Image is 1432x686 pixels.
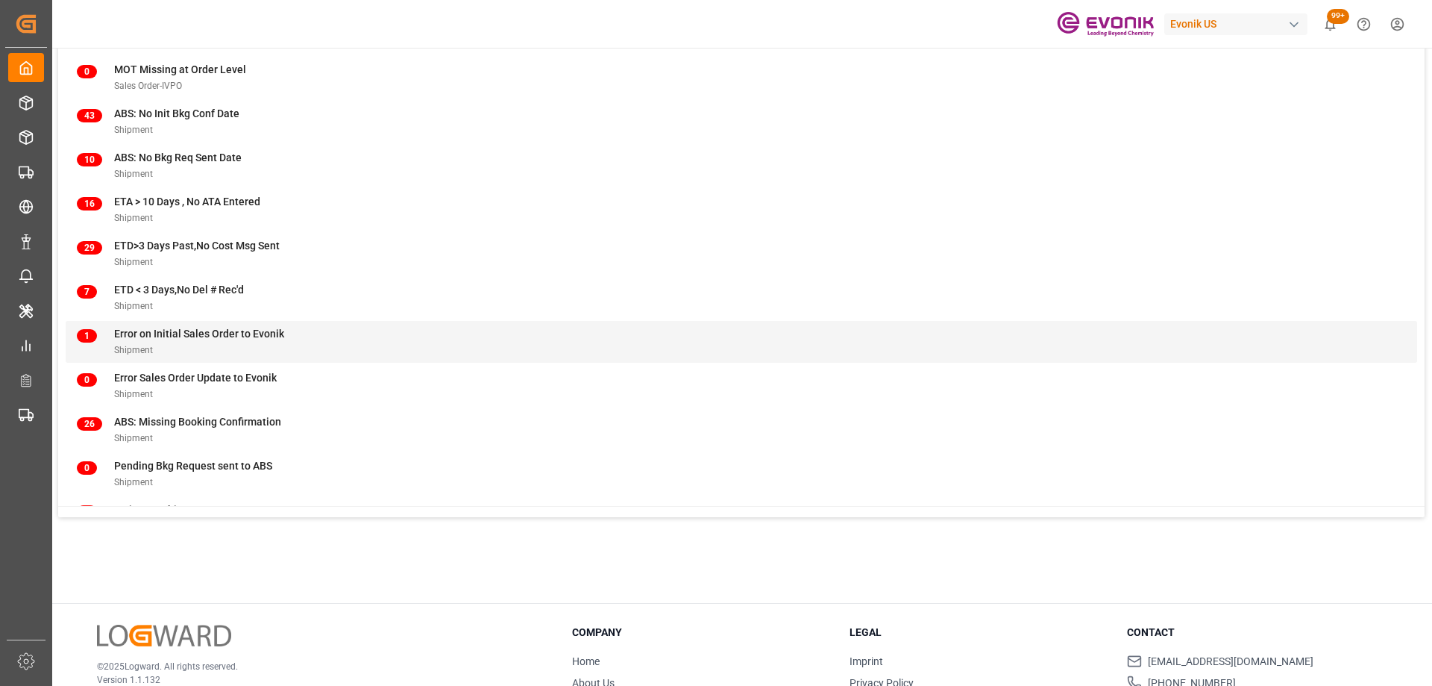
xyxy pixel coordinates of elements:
[850,655,883,667] a: Imprint
[77,370,1406,402] a: 0Error Sales Order Update to EvonikShipment
[114,433,153,443] span: Shipment
[77,502,1406,534] a: 4Main-Leg Shipment # Error
[1327,9,1349,24] span: 99+
[77,241,102,255] span: 29
[572,655,600,667] a: Home
[114,477,153,487] span: Shipment
[77,326,1406,358] a: 1Error on Initial Sales Order to EvonikShipment
[114,125,153,135] span: Shipment
[114,301,153,311] span: Shipment
[114,240,280,252] span: ETD>3 Days Past,No Cost Msg Sent
[77,65,97,78] span: 0
[1148,654,1313,670] span: [EMAIL_ADDRESS][DOMAIN_NAME]
[114,63,246,75] span: MOT Missing at Order Level
[114,107,239,119] span: ABS: No Init Bkg Conf Date
[77,150,1406,181] a: 10ABS: No Bkg Req Sent DateShipment
[77,282,1406,314] a: 7ETD < 3 Days,No Del # Rec'dShipment
[77,238,1406,269] a: 29ETD>3 Days Past,No Cost Msg SentShipment
[77,194,1406,225] a: 16ETA > 10 Days , No ATA EnteredShipment
[114,389,153,399] span: Shipment
[77,505,97,519] span: 4
[114,152,242,163] span: ABS: No Bkg Req Sent Date
[114,372,277,384] span: Error Sales Order Update to Evonik
[572,625,831,640] h3: Company
[77,461,97,475] span: 0
[1057,11,1154,37] img: Evonik-brand-mark-Deep-Purple-RGB.jpeg_1700498283.jpeg
[77,417,102,431] span: 26
[77,197,102,211] span: 16
[114,81,182,91] span: Sales Order-IVPO
[114,284,244,296] span: ETD < 3 Days,No Del # Rec'd
[1347,7,1381,41] button: Help Center
[77,285,97,299] span: 7
[97,660,536,673] p: © 2025 Logward. All rights reserved.
[114,196,260,208] span: ETA > 10 Days , No ATA Entered
[1127,625,1386,640] h3: Contact
[114,169,153,179] span: Shipment
[1313,7,1347,41] button: show 100 new notifications
[114,504,241,516] span: Main-Leg Shipment # Error
[77,329,97,343] span: 1
[114,460,272,472] span: Pending Bkg Request sent to ABS
[114,213,153,223] span: Shipment
[77,153,102,166] span: 10
[77,414,1406,446] a: 26ABS: Missing Booking ConfirmationShipment
[114,345,153,355] span: Shipment
[97,625,231,646] img: Logward Logo
[850,625,1108,640] h3: Legal
[77,106,1406,137] a: 43ABS: No Init Bkg Conf DateShipment
[77,109,102,122] span: 43
[114,416,281,428] span: ABS: Missing Booking Confirmation
[1164,13,1307,35] div: Evonik US
[114,257,153,267] span: Shipment
[1164,10,1313,38] button: Evonik US
[114,328,284,340] span: Error on Initial Sales Order to Evonik
[77,373,97,387] span: 0
[77,62,1406,93] a: 0MOT Missing at Order LevelSales Order-IVPO
[77,458,1406,490] a: 0Pending Bkg Request sent to ABSShipment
